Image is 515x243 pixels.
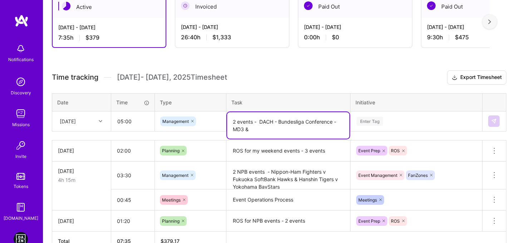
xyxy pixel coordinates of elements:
[15,153,26,160] div: Invite
[58,24,160,31] div: [DATE] - [DATE]
[60,118,76,125] div: [DATE]
[14,75,28,89] img: discovery
[358,148,380,153] span: Event Prep
[358,173,397,178] span: Event Management
[62,2,70,10] img: Active
[304,1,313,10] img: Paid Out
[162,119,189,124] span: Management
[52,93,111,111] th: Date
[58,217,105,225] div: [DATE]
[227,141,349,161] textarea: ROS for my weekend events - 3 events
[181,34,283,41] div: 26:40 h
[455,34,469,41] span: $475
[111,212,154,230] input: HH:MM
[488,19,491,24] img: right
[391,148,400,153] span: ROS
[227,162,349,189] textarea: 2 NPB events - Nippon-Ham Fighters v Fukuoka SoftBank Hawks & Hanshin Tigers v Yokohama BayStars
[85,34,99,41] span: $379
[58,176,105,184] div: 4h 15m
[4,214,38,222] div: [DOMAIN_NAME]
[117,73,227,82] span: [DATE] - [DATE] , 2025 Timesheet
[14,183,28,190] div: Tokens
[162,148,180,153] span: Planning
[162,197,181,203] span: Meetings
[212,34,231,41] span: $1,333
[14,14,29,27] img: logo
[116,99,149,106] div: Time
[447,70,506,85] button: Export Timesheet
[58,34,160,41] div: 7:35 h
[14,106,28,121] img: teamwork
[162,218,180,224] span: Planning
[427,1,436,10] img: Paid Out
[16,173,25,180] img: tokens
[14,138,28,153] img: Invite
[111,141,154,160] input: HH:MM
[452,74,457,81] i: icon Download
[111,166,154,185] input: HH:MM
[14,41,28,56] img: bell
[355,99,477,106] div: Initiative
[358,197,377,203] span: Meetings
[11,89,31,96] div: Discovery
[227,190,349,210] textarea: Event Operations Process
[12,121,30,128] div: Missions
[304,34,406,41] div: 0:00 h
[52,73,98,82] span: Time tracking
[226,93,350,111] th: Task
[14,200,28,214] img: guide book
[491,118,497,124] img: Submit
[227,211,349,231] textarea: ROS for NPB events - 2 events
[8,56,34,63] div: Notifications
[162,173,188,178] span: Management
[181,1,190,10] img: Invoiced
[357,116,383,127] div: Enter Tag
[227,112,349,139] textarea: 2 events - DACH - Bundesliga Conference - MD3 &
[58,167,105,175] div: [DATE]
[304,23,406,31] div: [DATE] - [DATE]
[155,93,226,111] th: Type
[408,173,428,178] span: FanZones
[112,112,154,131] input: HH:MM
[181,23,283,31] div: [DATE] - [DATE]
[391,218,400,224] span: ROS
[332,34,339,41] span: $0
[99,119,102,123] i: icon Chevron
[111,190,154,209] input: HH:MM
[358,218,380,224] span: Event Prep
[58,147,105,154] div: [DATE]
